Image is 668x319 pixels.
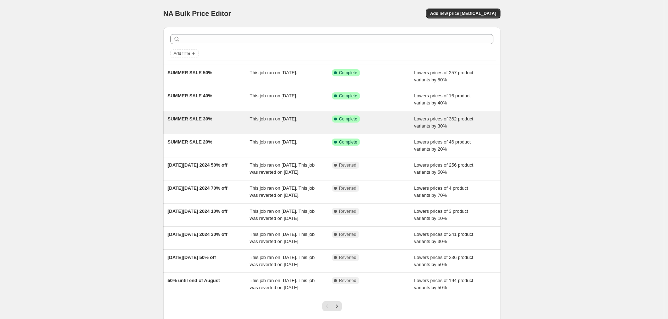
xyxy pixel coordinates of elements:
span: Lowers prices of 241 product variants by 30% [414,232,473,244]
button: Add new price [MEDICAL_DATA] [426,9,500,18]
span: Lowers prices of 194 product variants by 50% [414,278,473,290]
span: [DATE][DATE] 2024 10% off [168,209,228,214]
span: This job ran on [DATE]. This job was reverted on [DATE]. [250,185,315,198]
span: Reverted [339,255,356,260]
span: This job ran on [DATE]. [250,139,297,145]
span: Lowers prices of 256 product variants by 50% [414,162,473,175]
span: 50% until end of August [168,278,220,283]
span: Lowers prices of 3 product variants by 10% [414,209,468,221]
span: Lowers prices of 4 product variants by 70% [414,185,468,198]
span: Add filter [174,51,190,56]
span: Complete [339,70,357,76]
span: Reverted [339,185,356,191]
span: Reverted [339,278,356,283]
span: SUMMER SALE 50% [168,70,212,75]
span: Reverted [339,232,356,237]
span: This job ran on [DATE]. [250,116,297,121]
span: SUMMER SALE 40% [168,93,212,98]
span: This job ran on [DATE]. This job was reverted on [DATE]. [250,209,315,221]
span: [DATE][DATE] 50% off [168,255,216,260]
span: This job ran on [DATE]. This job was reverted on [DATE]. [250,162,315,175]
span: Lowers prices of 236 product variants by 50% [414,255,473,267]
span: This job ran on [DATE]. [250,70,297,75]
span: Reverted [339,209,356,214]
span: Complete [339,139,357,145]
nav: Pagination [322,301,342,311]
span: SUMMER SALE 30% [168,116,212,121]
span: [DATE][DATE] 2024 50% off [168,162,228,168]
span: SUMMER SALE 20% [168,139,212,145]
span: This job ran on [DATE]. This job was reverted on [DATE]. [250,255,315,267]
span: NA Bulk Price Editor [163,10,231,17]
button: Next [332,301,342,311]
span: Lowers prices of 16 product variants by 40% [414,93,471,106]
span: Complete [339,116,357,122]
span: Lowers prices of 257 product variants by 50% [414,70,473,82]
button: Add filter [170,49,199,58]
span: Lowers prices of 362 product variants by 30% [414,116,473,129]
span: Complete [339,93,357,99]
span: Add new price [MEDICAL_DATA] [430,11,496,16]
span: This job ran on [DATE]. [250,93,297,98]
span: [DATE][DATE] 2024 70% off [168,185,228,191]
span: This job ran on [DATE]. This job was reverted on [DATE]. [250,278,315,290]
span: This job ran on [DATE]. This job was reverted on [DATE]. [250,232,315,244]
span: [DATE][DATE] 2024 30% off [168,232,228,237]
span: Reverted [339,162,356,168]
span: Lowers prices of 46 product variants by 20% [414,139,471,152]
